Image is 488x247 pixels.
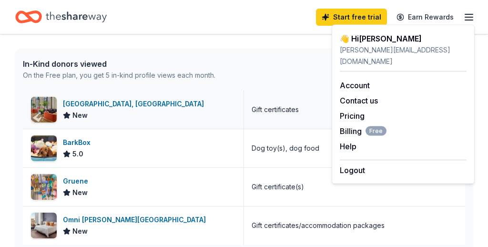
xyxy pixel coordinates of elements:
[252,181,304,193] div: Gift certificate(s)
[340,125,386,137] span: Billing
[63,98,208,110] div: [GEOGRAPHIC_DATA], [GEOGRAPHIC_DATA]
[340,125,386,137] button: BillingFree
[63,175,92,187] div: Gruene
[15,6,107,28] a: Home
[340,81,370,90] a: Account
[63,214,210,226] div: Omni [PERSON_NAME][GEOGRAPHIC_DATA]
[252,220,385,231] div: Gift certificates/accommodation packages
[72,110,88,121] span: New
[31,213,57,238] img: Image for Omni Barton Creek Resort & Spa
[23,58,215,70] div: In-Kind donors viewed
[72,226,88,237] span: New
[340,95,378,106] button: Contact us
[340,111,365,121] a: Pricing
[340,141,356,152] button: Help
[316,9,387,26] a: Start free trial
[340,44,467,67] div: [PERSON_NAME][EMAIL_ADDRESS][DOMAIN_NAME]
[340,33,467,44] div: 👋 Hi [PERSON_NAME]
[23,70,215,81] div: On the Free plan, you get 5 in-kind profile views each month.
[31,135,57,161] img: Image for BarkBox
[252,104,299,115] div: Gift certificates
[72,148,83,160] span: 5.0
[72,187,88,198] span: New
[366,126,386,136] span: Free
[31,97,57,123] img: Image for Crescent Hotel, Fort Worth
[252,143,319,154] div: Dog toy(s), dog food
[31,174,57,200] img: Image for Gruene
[63,137,94,148] div: BarkBox
[340,165,365,176] button: Logout
[391,9,459,26] a: Earn Rewards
